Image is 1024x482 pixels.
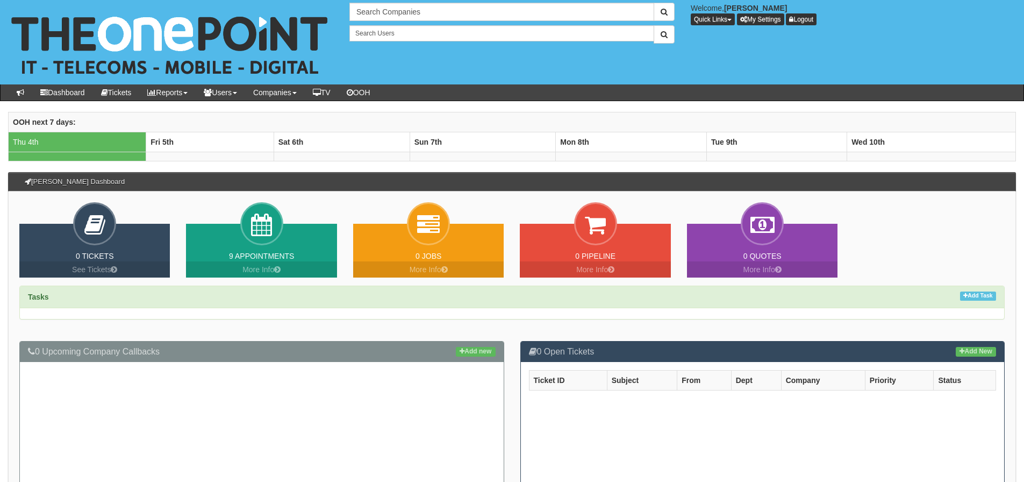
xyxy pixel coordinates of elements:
a: Add new [456,347,495,357]
button: Quick Links [691,13,735,25]
th: Company [781,371,865,391]
a: Dashboard [32,84,93,101]
a: Logout [786,13,817,25]
a: TV [305,84,339,101]
input: Search Users [349,25,654,41]
a: My Settings [737,13,784,25]
th: Mon 8th [556,132,707,152]
th: Priority [865,371,934,391]
a: 0 Quotes [743,252,782,260]
a: Add New [956,347,996,357]
h3: [PERSON_NAME] Dashboard [19,173,130,191]
th: From [677,371,731,391]
input: Search Companies [349,3,654,21]
h3: 0 Open Tickets [529,347,997,357]
th: Status [934,371,996,391]
th: Wed 10th [847,132,1016,152]
th: Dept [731,371,781,391]
b: [PERSON_NAME] [724,4,787,12]
a: Companies [245,84,305,101]
td: Thu 4th [9,132,146,152]
a: More Info [353,261,504,278]
a: Add Task [960,292,996,301]
th: Subject [607,371,677,391]
div: Welcome, [683,3,1024,25]
a: 9 Appointments [229,252,294,260]
a: Users [196,84,245,101]
a: 0 Pipeline [575,252,615,260]
a: 0 Tickets [76,252,114,260]
h3: 0 Upcoming Company Callbacks [28,347,496,357]
strong: Tasks [28,293,49,301]
th: Tue 9th [706,132,847,152]
a: More Info [186,261,336,278]
th: Fri 5th [146,132,274,152]
a: More Info [520,261,670,278]
th: Sat 6th [274,132,410,152]
th: OOH next 7 days: [9,112,1016,132]
a: Tickets [93,84,140,101]
a: More Info [687,261,837,278]
th: Sun 7th [410,132,556,152]
a: 0 Jobs [416,252,441,260]
a: Reports [139,84,196,101]
a: See Tickets [19,261,170,278]
a: OOH [339,84,378,101]
th: Ticket ID [529,371,607,391]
